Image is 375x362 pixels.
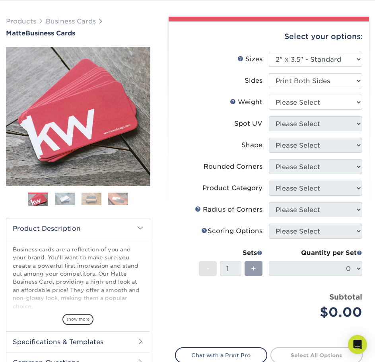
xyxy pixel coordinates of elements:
[6,29,150,37] h1: Business Cards
[234,119,262,128] div: Spot UV
[199,248,262,258] div: Sets
[204,162,262,171] div: Rounded Corners
[6,18,36,25] a: Products
[269,248,362,258] div: Quantity per Set
[275,303,362,322] div: $0.00
[348,335,367,354] div: Open Intercom Messenger
[62,314,93,325] span: show more
[230,97,262,107] div: Weight
[55,193,75,205] img: Business Cards 02
[28,190,48,210] img: Business Cards 01
[46,18,96,25] a: Business Cards
[82,193,101,205] img: Business Cards 03
[6,44,150,189] img: Matte 01
[195,205,262,214] div: Radius of Corners
[175,21,363,52] div: Select your options:
[251,263,256,274] span: +
[108,193,128,205] img: Business Cards 04
[6,29,25,37] span: Matte
[6,29,150,37] a: MatteBusiness Cards
[202,183,262,193] div: Product Category
[6,331,150,352] h2: Specifications & Templates
[245,76,262,86] div: Sides
[6,218,150,239] h2: Product Description
[329,292,362,301] strong: Subtotal
[237,54,262,64] div: Sizes
[201,226,262,236] div: Scoring Options
[206,263,210,274] span: -
[241,140,262,150] div: Shape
